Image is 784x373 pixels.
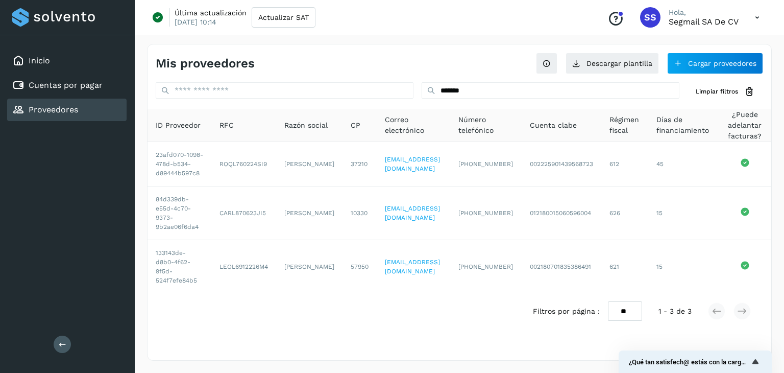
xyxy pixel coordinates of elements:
td: 621 [601,240,648,293]
td: 15 [648,240,718,293]
td: [PERSON_NAME] [276,186,342,240]
a: [EMAIL_ADDRESS][DOMAIN_NAME] [385,156,440,172]
span: [PHONE_NUMBER] [458,160,513,168]
td: LEOL6912226M4 [211,240,276,293]
td: 002225901439568723 [522,142,601,186]
td: 45 [648,142,718,186]
span: Filtros por página : [533,306,600,317]
td: 612 [601,142,648,186]
td: 133143de-d8b0-4f62-9f5d-524f7efe84b5 [148,240,211,293]
span: ID Proveedor [156,120,201,131]
span: 1 - 3 de 3 [658,306,692,317]
button: Limpiar filtros [688,82,763,101]
td: [PERSON_NAME] [276,142,342,186]
a: Proveedores [29,105,78,114]
div: Proveedores [7,99,127,121]
span: Régimen fiscal [609,114,640,136]
td: 84d339db-e55d-4c70-9373-9b2ae06f6da4 [148,186,211,240]
td: CARL870623JI5 [211,186,276,240]
span: Cuenta clabe [530,120,577,131]
span: Limpiar filtros [696,87,738,96]
span: [PHONE_NUMBER] [458,209,513,217]
a: [EMAIL_ADDRESS][DOMAIN_NAME] [385,259,440,275]
td: 37210 [342,142,377,186]
td: 57950 [342,240,377,293]
span: RFC [219,120,234,131]
span: CP [351,120,360,131]
td: 626 [601,186,648,240]
div: Cuentas por pagar [7,74,127,97]
button: Actualizar SAT [252,7,315,28]
p: Hola, [669,8,739,17]
td: 002180701835386491 [522,240,601,293]
td: 10330 [342,186,377,240]
span: [PHONE_NUMBER] [458,263,513,270]
span: ¿Qué tan satisfech@ estás con la carga de tus proveedores? [629,358,749,366]
td: 23afd070-1098-478d-b534-d89444b597c8 [148,142,211,186]
span: Razón social [284,120,328,131]
span: ¿Puede adelantar facturas? [726,109,763,142]
a: [EMAIL_ADDRESS][DOMAIN_NAME] [385,205,440,221]
td: ROQL760224SI9 [211,142,276,186]
p: Segmail SA de CV [669,17,739,27]
span: Número telefónico [458,114,513,136]
td: 15 [648,186,718,240]
span: Correo electrónico [385,114,442,136]
button: Mostrar encuesta - ¿Qué tan satisfech@ estás con la carga de tus proveedores? [629,356,762,368]
span: Días de financiamiento [656,114,710,136]
a: Cuentas por pagar [29,80,103,90]
span: Actualizar SAT [258,14,309,21]
td: 012180015060596004 [522,186,601,240]
a: Inicio [29,56,50,65]
p: [DATE] 10:14 [175,17,216,27]
button: Cargar proveedores [667,53,763,74]
div: Inicio [7,50,127,72]
td: [PERSON_NAME] [276,240,342,293]
h4: Mis proveedores [156,56,255,71]
button: Descargar plantilla [566,53,659,74]
p: Última actualización [175,8,247,17]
